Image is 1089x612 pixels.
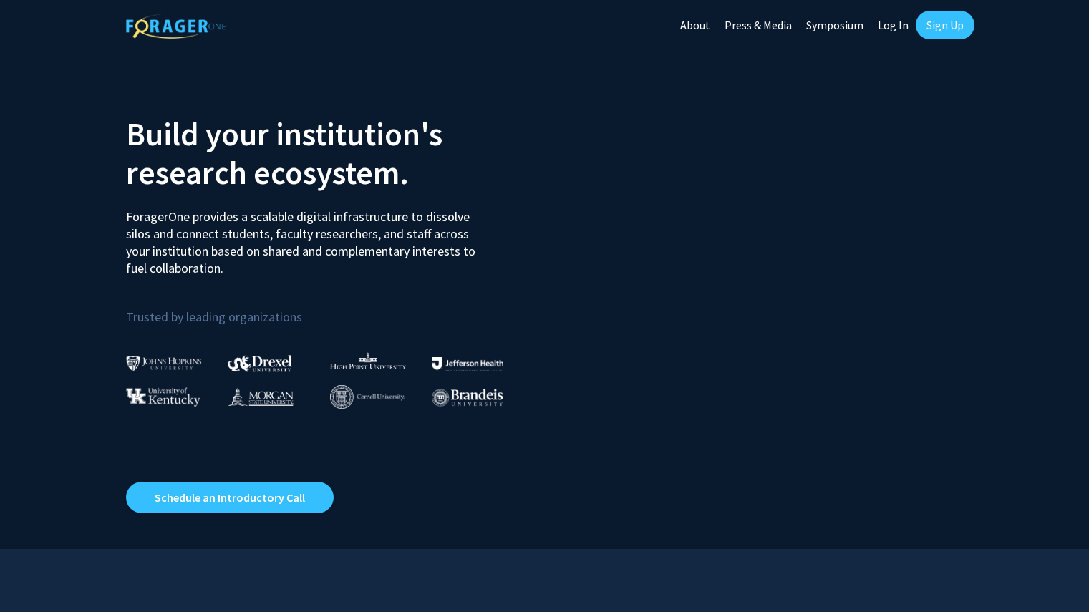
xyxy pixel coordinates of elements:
img: University of Kentucky [126,387,200,407]
img: Brandeis University [432,389,503,407]
a: Opens in a new tab [126,482,334,513]
img: Morgan State University [228,387,294,406]
p: Trusted by leading organizations [126,288,534,328]
img: ForagerOne Logo [126,14,226,39]
img: High Point University [330,352,406,369]
a: Sign Up [916,11,974,39]
img: Cornell University [330,385,405,409]
img: Drexel University [228,355,292,371]
p: ForagerOne provides a scalable digital infrastructure to dissolve silos and connect students, fac... [126,198,485,277]
img: Johns Hopkins University [126,356,202,371]
img: Thomas Jefferson University [432,357,503,371]
h2: Build your institution's research ecosystem. [126,115,534,192]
